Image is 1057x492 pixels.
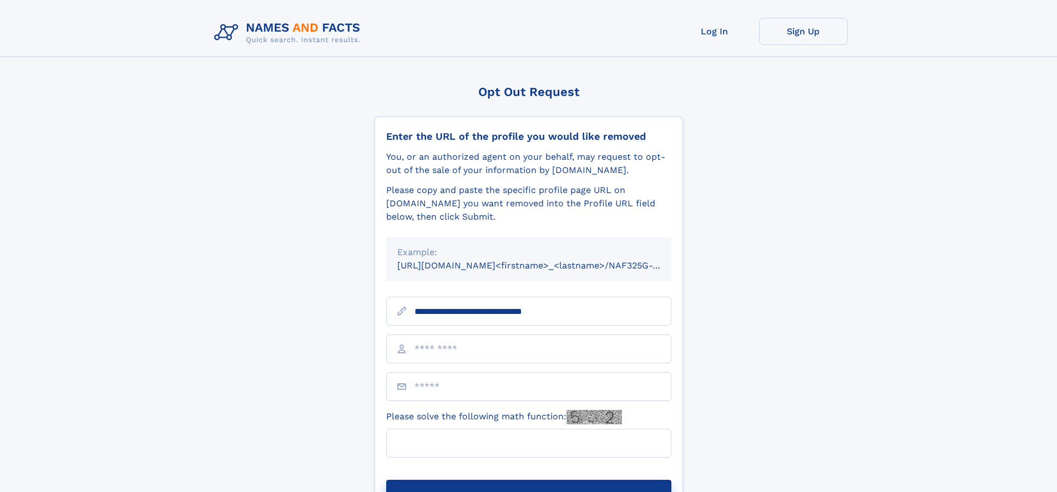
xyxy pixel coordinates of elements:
a: Log In [670,18,759,45]
img: Logo Names and Facts [210,18,370,48]
label: Please solve the following math function: [386,410,622,424]
div: Opt Out Request [375,85,683,99]
div: Example: [397,246,660,259]
small: [URL][DOMAIN_NAME]<firstname>_<lastname>/NAF325G-xxxxxxxx [397,260,692,271]
div: You, or an authorized agent on your behalf, may request to opt-out of the sale of your informatio... [386,150,671,177]
div: Please copy and paste the specific profile page URL on [DOMAIN_NAME] you want removed into the Pr... [386,184,671,224]
a: Sign Up [759,18,848,45]
div: Enter the URL of the profile you would like removed [386,130,671,143]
